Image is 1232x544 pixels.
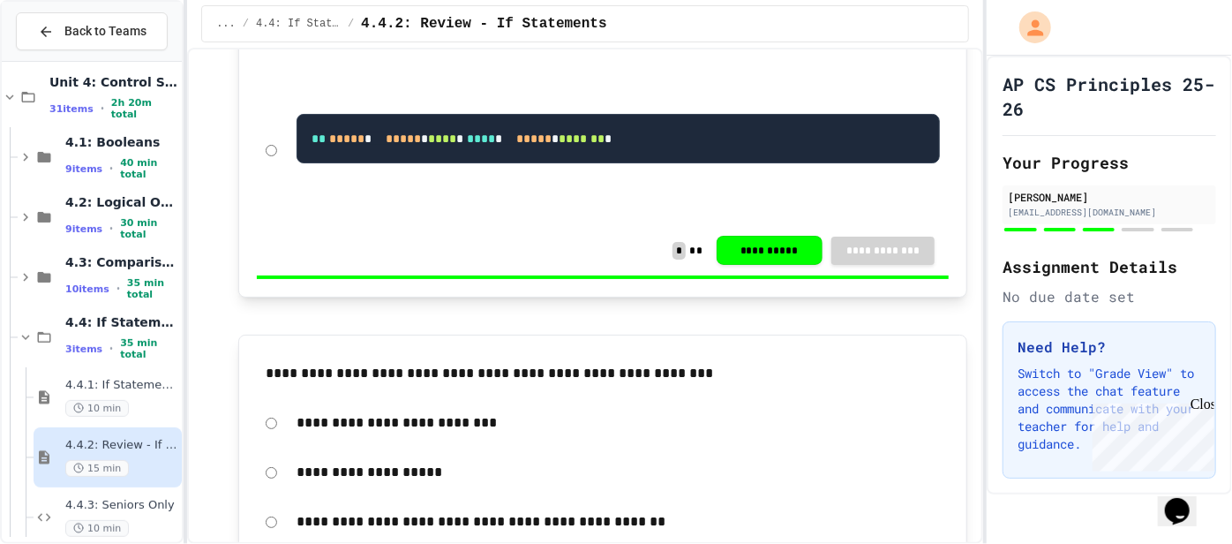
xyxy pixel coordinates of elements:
[1008,189,1211,205] div: [PERSON_NAME]
[1003,150,1216,175] h2: Your Progress
[65,400,129,417] span: 10 min
[361,13,606,34] span: 4.4.2: Review - If Statements
[101,102,104,116] span: •
[65,438,178,453] span: 4.4.2: Review - If Statements
[109,162,113,176] span: •
[1018,365,1201,453] p: Switch to "Grade View" to access the chat feature and communicate with your teacher for help and ...
[49,74,178,90] span: Unit 4: Control Structures
[109,342,113,356] span: •
[65,314,178,330] span: 4.4: If Statements
[65,223,102,235] span: 9 items
[65,460,129,477] span: 15 min
[120,157,178,180] span: 40 min total
[65,344,102,355] span: 3 items
[111,97,178,120] span: 2h 20m total
[1086,397,1214,472] iframe: chat widget
[1003,286,1216,307] div: No due date set
[1003,72,1216,121] h1: AP CS Principles 25-26
[7,7,122,112] div: Chat with us now!Close
[256,17,341,31] span: 4.4: If Statements
[120,217,178,240] span: 30 min total
[65,134,178,150] span: 4.1: Booleans
[49,103,94,115] span: 31 items
[65,520,129,537] span: 10 min
[65,194,178,210] span: 4.2: Logical Operators
[120,337,178,360] span: 35 min total
[1008,206,1211,219] div: [EMAIL_ADDRESS][DOMAIN_NAME]
[1158,473,1214,526] iframe: chat widget
[1001,7,1055,48] div: My Account
[65,378,178,393] span: 4.4.1: If Statements
[243,17,249,31] span: /
[1018,336,1201,358] h3: Need Help?
[127,277,178,300] span: 35 min total
[216,17,236,31] span: ...
[65,498,178,513] span: 4.4.3: Seniors Only
[65,254,178,270] span: 4.3: Comparison Operators
[1003,254,1216,279] h2: Assignment Details
[109,222,113,236] span: •
[65,163,102,175] span: 9 items
[116,282,120,296] span: •
[64,22,146,41] span: Back to Teams
[65,283,109,295] span: 10 items
[348,17,354,31] span: /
